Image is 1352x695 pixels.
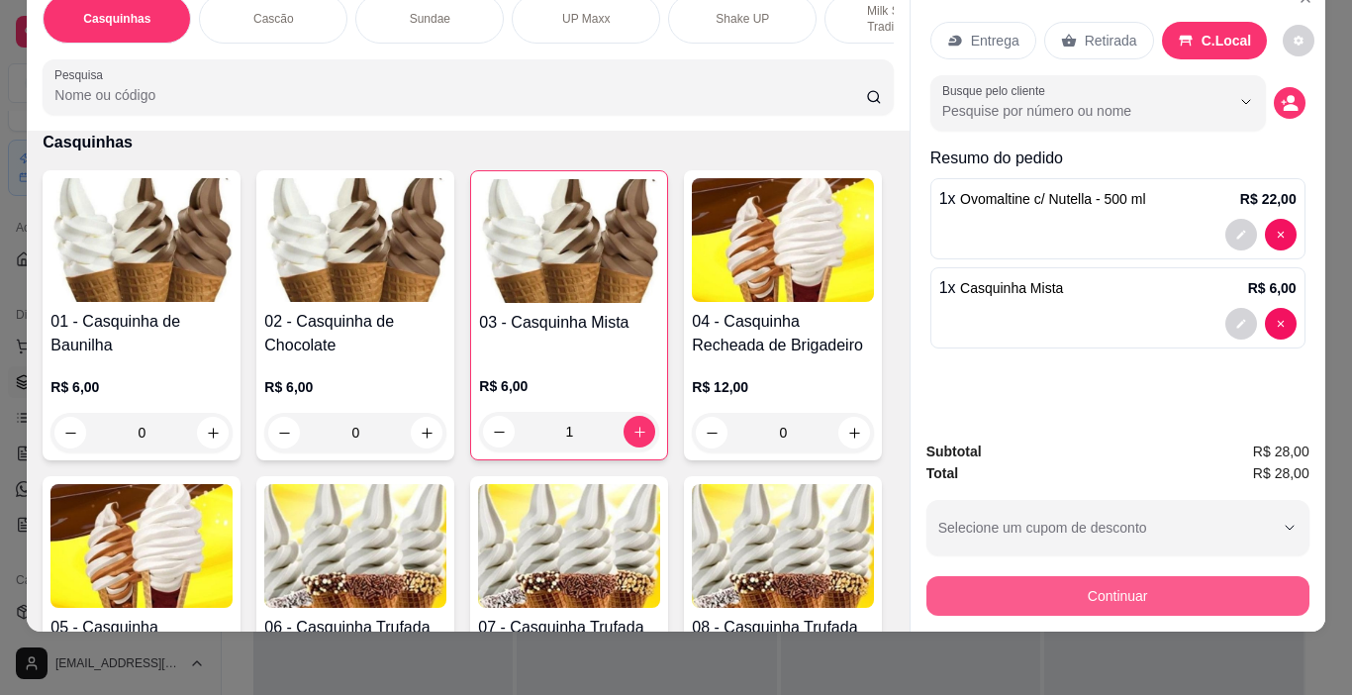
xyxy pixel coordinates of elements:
button: increase-product-quantity [624,416,655,447]
input: Busque pelo cliente [942,101,1199,121]
button: Continuar [926,576,1309,616]
p: R$ 22,00 [1240,189,1297,209]
strong: Total [926,465,958,481]
span: R$ 28,00 [1253,462,1309,484]
button: decrease-product-quantity [54,417,86,448]
button: decrease-product-quantity [1265,219,1297,250]
p: R$ 6,00 [264,377,446,397]
h4: 04 - Casquinha Recheada de Brigadeiro [692,310,874,357]
strong: Subtotal [926,444,982,459]
button: increase-product-quantity [838,417,870,448]
button: Selecione um cupom de desconto [926,500,1309,555]
p: R$ 12,00 [692,377,874,397]
img: product-image [264,484,446,608]
button: increase-product-quantity [197,417,229,448]
h4: 03 - Casquinha Mista [479,311,659,335]
h4: 07 - Casquinha Trufada de Chocoball [478,616,660,663]
span: R$ 28,00 [1253,441,1309,462]
p: 1 x [939,276,1064,300]
img: product-image [692,178,874,302]
p: R$ 6,00 [1248,278,1297,298]
h4: 01 - Casquinha de Baunilha [50,310,233,357]
img: product-image [479,179,659,303]
p: C.Local [1202,31,1252,50]
h4: 05 - Casquinha Recheada de Doce de Leite [50,616,233,663]
button: decrease-product-quantity [268,417,300,448]
label: Busque pelo cliente [942,82,1052,99]
p: Casquinhas [83,11,150,27]
img: product-image [692,484,874,608]
label: Pesquisa [54,66,110,83]
p: Casquinhas [43,131,893,154]
span: Casquinha Mista [960,280,1063,296]
p: Milk Shakes Tradicionais [841,3,956,35]
span: Ovomaltine c/ Nutella - 500 ml [960,191,1146,207]
button: decrease-product-quantity [1274,87,1305,119]
p: Sundae [410,11,450,27]
p: Entrega [971,31,1019,50]
h4: 06 - Casquinha Trufada de [PERSON_NAME] [264,616,446,663]
p: R$ 6,00 [479,376,659,396]
p: Cascão [253,11,294,27]
h4: 08 - Casquinha Trufada de Coco [692,616,874,663]
img: product-image [478,484,660,608]
p: R$ 6,00 [50,377,233,397]
button: decrease-product-quantity [1225,219,1257,250]
h4: 02 - Casquinha de Chocolate [264,310,446,357]
p: Shake UP [716,11,769,27]
input: Pesquisa [54,85,866,105]
button: decrease-product-quantity [1225,308,1257,340]
button: decrease-product-quantity [1265,308,1297,340]
img: product-image [264,178,446,302]
button: decrease-product-quantity [696,417,727,448]
p: 1 x [939,187,1146,211]
button: Show suggestions [1230,86,1262,118]
button: decrease-product-quantity [483,416,515,447]
img: product-image [50,484,233,608]
p: Resumo do pedido [930,147,1305,170]
button: decrease-product-quantity [1283,25,1314,56]
img: product-image [50,178,233,302]
p: Retirada [1085,31,1137,50]
p: UP Maxx [562,11,610,27]
button: increase-product-quantity [411,417,442,448]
